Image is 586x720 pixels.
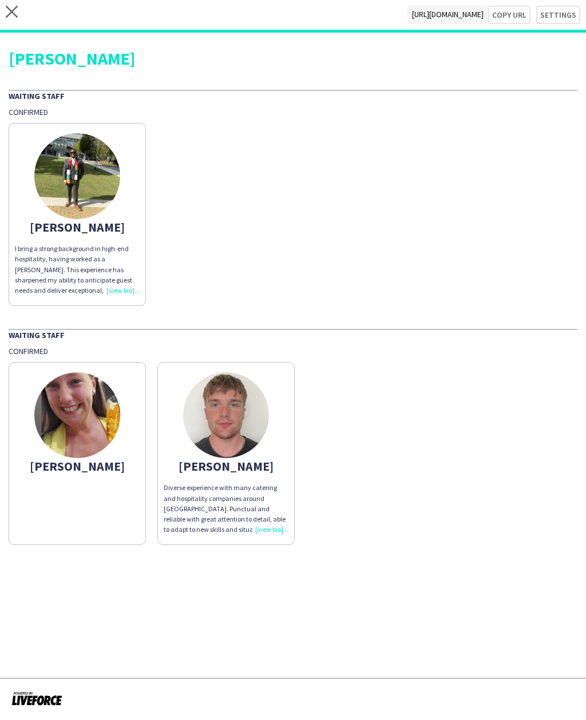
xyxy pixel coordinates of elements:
[164,483,288,535] div: Diverse experience with many catering and hospitality companies around [GEOGRAPHIC_DATA]. Punctua...
[407,6,488,24] span: [URL][DOMAIN_NAME]
[9,50,577,67] div: [PERSON_NAME]
[9,329,577,340] div: Waiting Staff
[9,346,577,356] div: Confirmed
[9,107,577,117] div: Confirmed
[34,133,120,219] img: thumb-68bc93ea9bad1.jpeg
[488,6,530,24] button: Copy url
[164,461,288,471] div: [PERSON_NAME]
[34,372,120,458] img: thumb-68b5fcbe93b27.jpg
[536,6,580,24] button: Settings
[9,90,577,101] div: Waiting Staff
[15,461,140,471] div: [PERSON_NAME]
[15,222,140,232] div: [PERSON_NAME]
[15,244,140,296] div: I bring a strong background in high-end hospitality, having worked as a [PERSON_NAME]. This exper...
[183,372,269,458] img: thumb-68be9f9990d1d.jpeg
[11,690,62,706] img: Powered by Liveforce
